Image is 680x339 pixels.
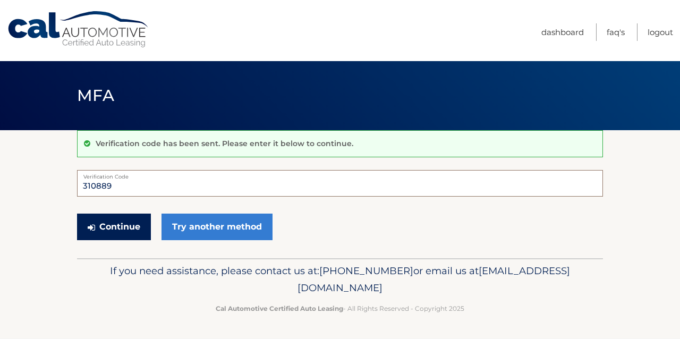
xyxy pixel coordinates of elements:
[7,11,150,48] a: Cal Automotive
[77,170,603,197] input: Verification Code
[216,304,343,312] strong: Cal Automotive Certified Auto Leasing
[84,303,596,314] p: - All Rights Reserved - Copyright 2025
[161,214,273,240] a: Try another method
[96,139,353,148] p: Verification code has been sent. Please enter it below to continue.
[541,23,584,41] a: Dashboard
[607,23,625,41] a: FAQ's
[77,170,603,179] label: Verification Code
[77,86,114,105] span: MFA
[297,265,570,294] span: [EMAIL_ADDRESS][DOMAIN_NAME]
[77,214,151,240] button: Continue
[84,262,596,296] p: If you need assistance, please contact us at: or email us at
[648,23,673,41] a: Logout
[319,265,413,277] span: [PHONE_NUMBER]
